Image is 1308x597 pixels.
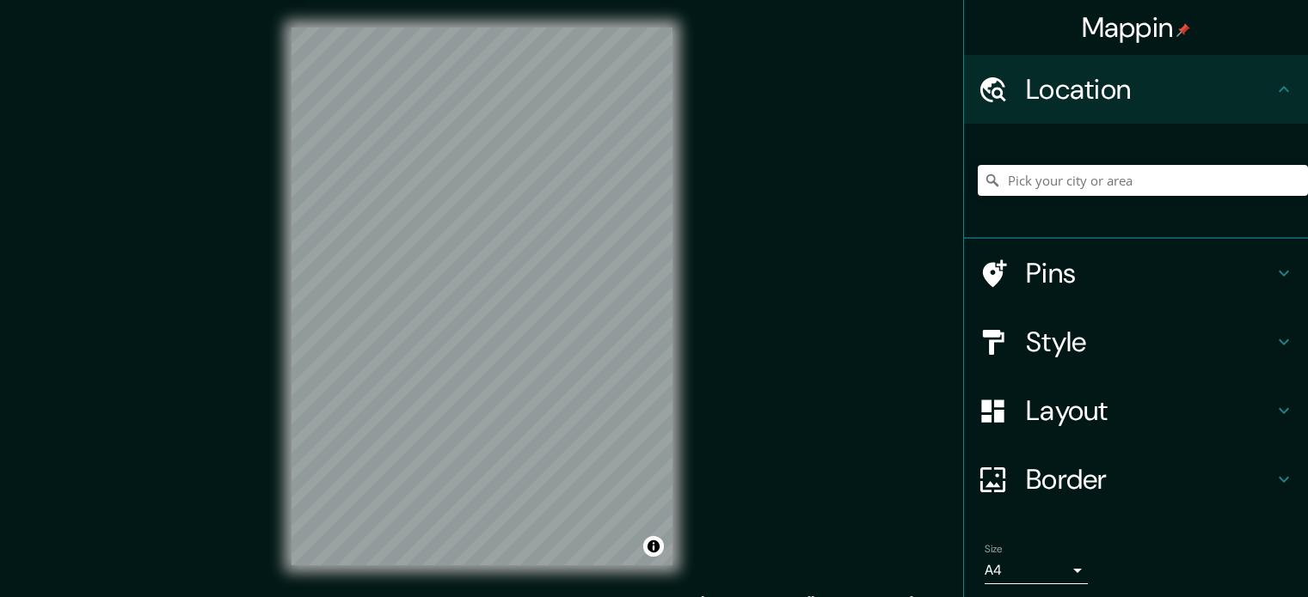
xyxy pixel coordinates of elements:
h4: Layout [1026,393,1274,428]
h4: Location [1026,72,1274,107]
div: Pins [964,239,1308,308]
h4: Mappin [1082,10,1191,45]
img: pin-icon.png [1176,23,1190,37]
input: Pick your city or area [978,165,1308,196]
div: Border [964,445,1308,514]
h4: Pins [1026,256,1274,290]
button: Toggle attribution [643,536,664,557]
label: Size [985,542,1003,557]
div: Layout [964,376,1308,445]
canvas: Map [292,27,672,565]
iframe: Help widget launcher [1155,530,1289,578]
h4: Border [1026,462,1274,496]
div: Location [964,55,1308,124]
div: Style [964,308,1308,376]
h4: Style [1026,325,1274,359]
div: A4 [985,557,1088,584]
